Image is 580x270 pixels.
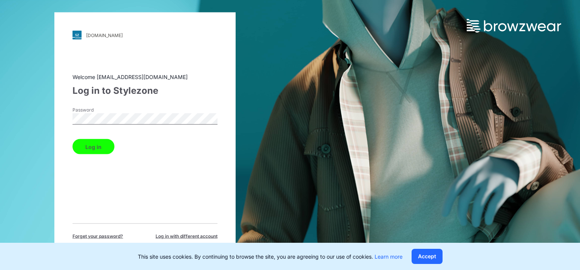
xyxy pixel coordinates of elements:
[138,253,403,261] p: This site uses cookies. By continuing to browse the site, you are agreeing to our use of cookies.
[72,233,123,240] span: Forget your password?
[72,73,217,81] div: Welcome [EMAIL_ADDRESS][DOMAIN_NAME]
[72,31,82,40] img: svg+xml;base64,PHN2ZyB3aWR0aD0iMjgiIGhlaWdodD0iMjgiIHZpZXdCb3g9IjAgMCAyOCAyOCIgZmlsbD0ibm9uZSIgeG...
[72,84,217,98] div: Log in to Stylezone
[72,31,217,40] a: [DOMAIN_NAME]
[72,107,125,113] label: Password
[156,233,217,240] span: Log in with different account
[467,19,561,33] img: browzwear-logo.73288ffb.svg
[72,139,114,154] button: Log in
[86,32,123,38] div: [DOMAIN_NAME]
[412,249,443,264] button: Accept
[375,253,403,260] a: Learn more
